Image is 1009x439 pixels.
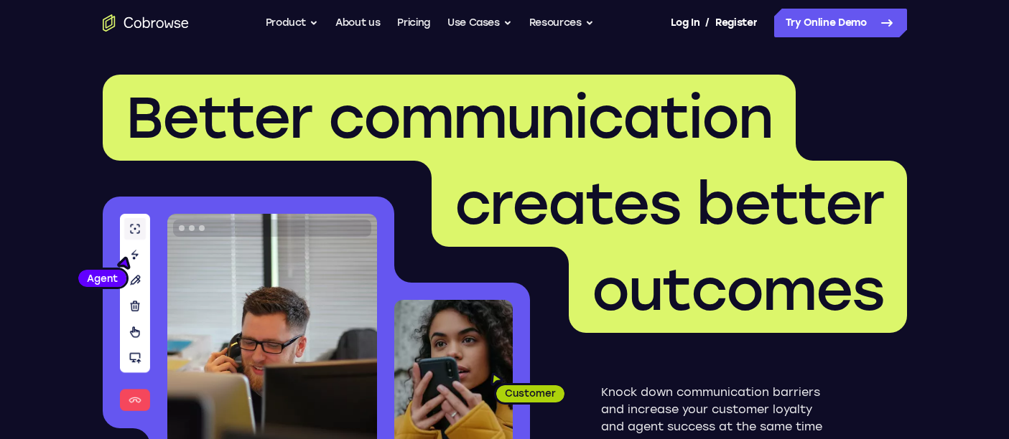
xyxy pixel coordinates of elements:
span: outcomes [592,255,884,324]
button: Resources [529,9,594,37]
a: Log In [671,9,699,37]
a: Register [715,9,757,37]
span: creates better [455,169,884,238]
a: About us [335,9,380,37]
span: / [705,14,710,32]
button: Product [266,9,319,37]
a: Try Online Demo [774,9,907,37]
p: Knock down communication barriers and increase your customer loyalty and agent success at the sam... [601,384,836,435]
a: Go to the home page [103,14,189,32]
span: Better communication [126,83,773,152]
button: Use Cases [447,9,512,37]
a: Pricing [397,9,430,37]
